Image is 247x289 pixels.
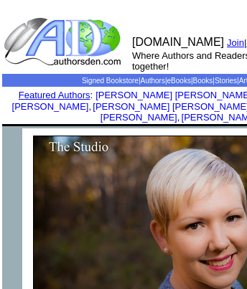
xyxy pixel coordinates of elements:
[2,128,22,148] img: shim.gif
[19,90,90,100] a: Featured Authors
[82,77,139,85] a: Signed Bookstore
[140,77,164,85] a: Authors
[167,77,191,85] a: eBooks
[19,90,93,100] font: :
[180,114,181,122] font: i
[193,77,213,85] a: Books
[215,77,237,85] a: Stories
[4,16,124,67] img: logo_ad.gif
[132,36,224,48] font: [DOMAIN_NAME]
[227,37,244,48] a: Join
[91,103,93,111] font: i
